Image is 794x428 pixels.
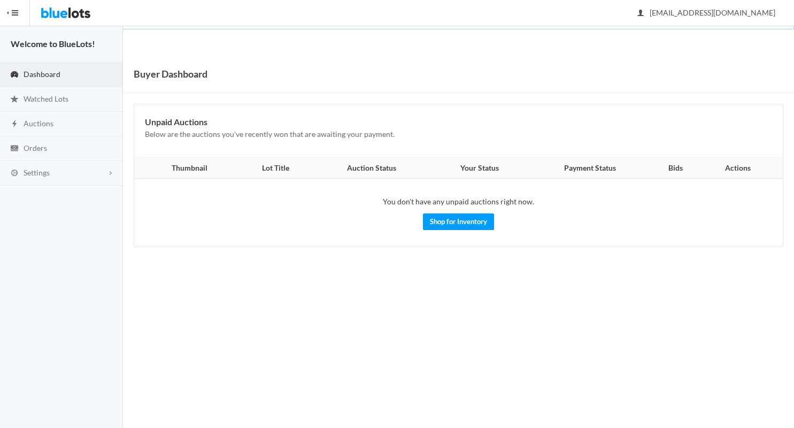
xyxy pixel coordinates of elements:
[312,158,431,179] th: Auction Status
[9,144,20,154] ion-icon: cash
[652,158,699,179] th: Bids
[24,94,68,103] span: Watched Lots
[528,158,652,179] th: Payment Status
[635,9,646,19] ion-icon: person
[238,158,312,179] th: Lot Title
[699,158,783,179] th: Actions
[638,8,775,17] span: [EMAIL_ADDRESS][DOMAIN_NAME]
[145,117,207,127] b: Unpaid Auctions
[9,169,20,179] ion-icon: cog
[431,158,528,179] th: Your Status
[145,128,772,141] p: Below are the auctions you've recently won that are awaiting your payment.
[423,213,494,230] a: Shop for Inventory
[145,196,772,208] p: You don't have any unpaid auctions right now.
[134,158,238,179] th: Thumbnail
[24,119,53,128] span: Auctions
[24,168,50,177] span: Settings
[24,70,60,79] span: Dashboard
[134,66,207,82] h1: Buyer Dashboard
[9,70,20,80] ion-icon: speedometer
[24,143,47,152] span: Orders
[9,119,20,129] ion-icon: flash
[11,39,95,49] strong: Welcome to BlueLots!
[9,95,20,105] ion-icon: star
